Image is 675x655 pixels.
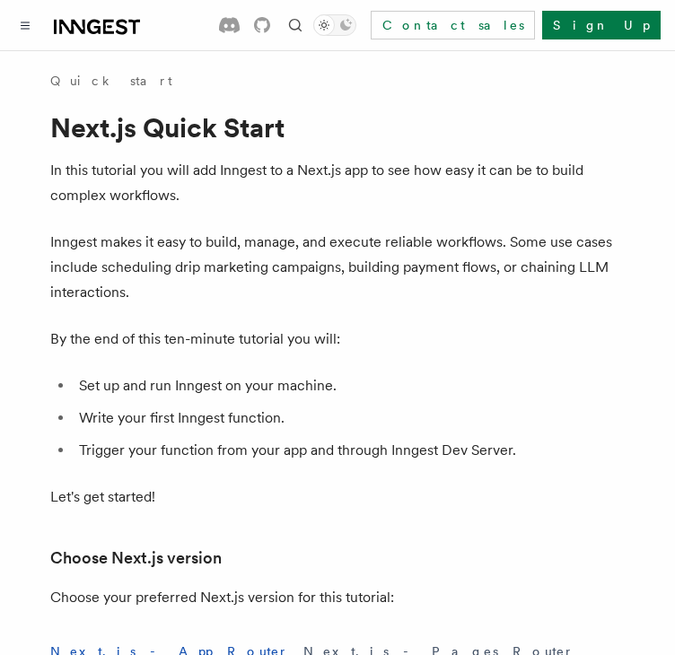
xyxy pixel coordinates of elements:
a: Sign Up [542,11,661,39]
p: Let's get started! [50,485,625,510]
a: Contact sales [371,11,535,39]
p: Inngest makes it easy to build, manage, and execute reliable workflows. Some use cases include sc... [50,230,625,305]
li: Set up and run Inngest on your machine. [74,373,625,398]
h1: Next.js Quick Start [50,111,625,144]
a: Choose Next.js version [50,546,222,571]
p: By the end of this ten-minute tutorial you will: [50,327,625,352]
p: Choose your preferred Next.js version for this tutorial: [50,585,625,610]
li: Trigger your function from your app and through Inngest Dev Server. [74,438,625,463]
a: Quick start [50,72,172,90]
button: Toggle navigation [14,14,36,36]
p: In this tutorial you will add Inngest to a Next.js app to see how easy it can be to build complex... [50,158,625,208]
li: Write your first Inngest function. [74,406,625,431]
button: Find something... [285,14,306,36]
button: Toggle dark mode [313,14,356,36]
